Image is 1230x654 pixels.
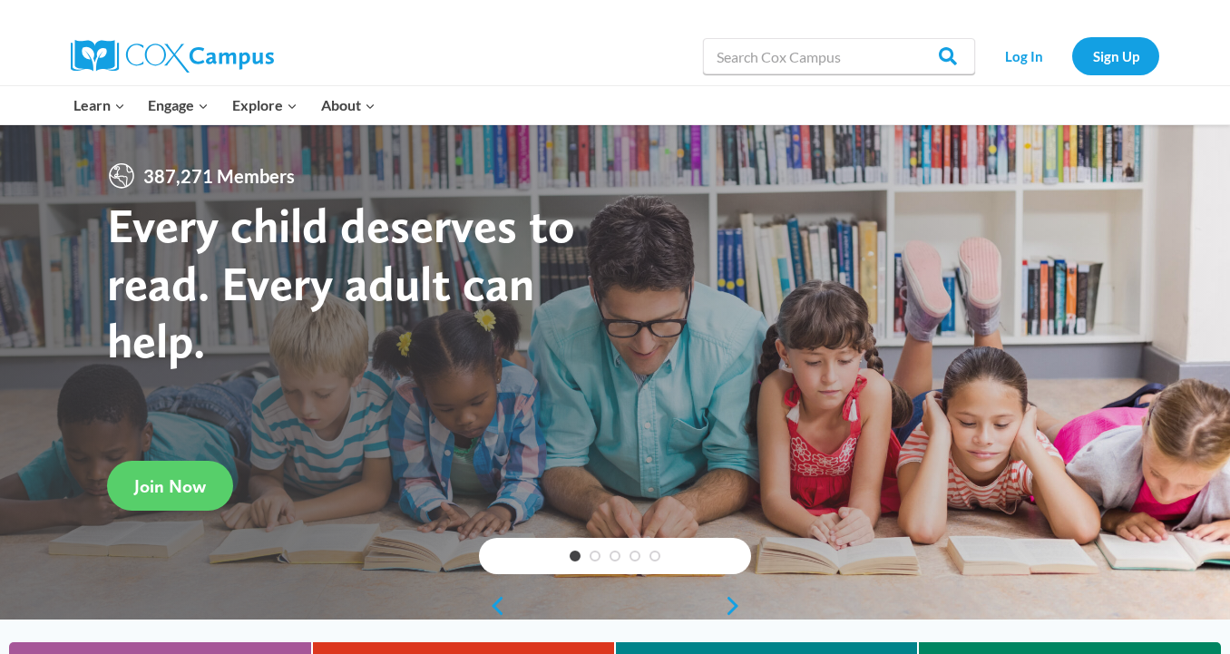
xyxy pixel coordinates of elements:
span: 387,271 Members [136,161,302,190]
a: 1 [570,551,581,561]
span: About [321,93,376,117]
span: Explore [232,93,298,117]
strong: Every child deserves to read. Every adult can help. [107,196,575,369]
a: Join Now [107,461,233,511]
span: Join Now [134,475,206,497]
a: 4 [630,551,640,561]
a: 3 [610,551,620,561]
a: previous [479,595,506,617]
a: Sign Up [1072,37,1159,74]
nav: Primary Navigation [62,86,386,124]
input: Search Cox Campus [703,38,975,74]
span: Learn [73,93,125,117]
div: content slider buttons [479,588,751,624]
a: 2 [590,551,600,561]
nav: Secondary Navigation [984,37,1159,74]
img: Cox Campus [71,40,274,73]
a: Log In [984,37,1063,74]
a: next [724,595,751,617]
a: 5 [649,551,660,561]
span: Engage [148,93,209,117]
